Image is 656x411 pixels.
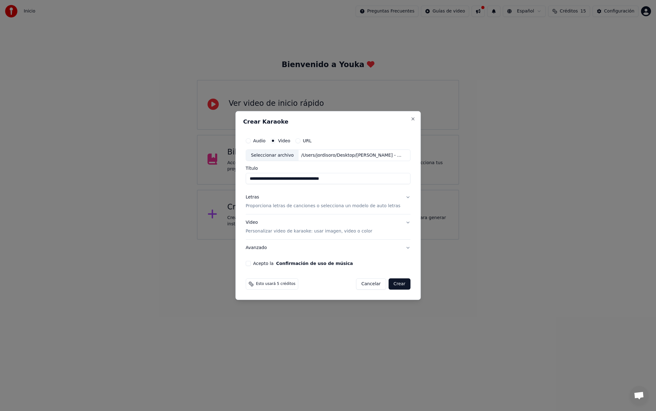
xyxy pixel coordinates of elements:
label: Acepto la [253,261,353,266]
p: Proporciona letras de canciones o selecciona un modelo de auto letras [246,203,400,209]
button: VideoPersonalizar video de karaoke: usar imagen, video o color [246,215,410,240]
button: LetrasProporciona letras de canciones o selecciona un modelo de auto letras [246,189,410,214]
div: Video [246,220,372,235]
label: URL [303,139,312,143]
button: Crear [388,278,410,290]
label: Título [246,166,410,171]
span: Esto usará 5 créditos [256,281,295,286]
button: Avanzado [246,240,410,256]
h2: Crear Karaoke [243,119,413,125]
p: Personalizar video de karaoke: usar imagen, video o color [246,228,372,234]
div: Letras [246,194,259,201]
button: Cancelar [356,278,386,290]
button: Acepto la [276,261,353,266]
div: /Users/jordisoro/Desktop/[PERSON_NAME] - La Salvación (Video Oficial).mp4 [299,152,405,159]
label: Video [278,139,290,143]
label: Audio [253,139,266,143]
div: Seleccionar archivo [246,150,299,161]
